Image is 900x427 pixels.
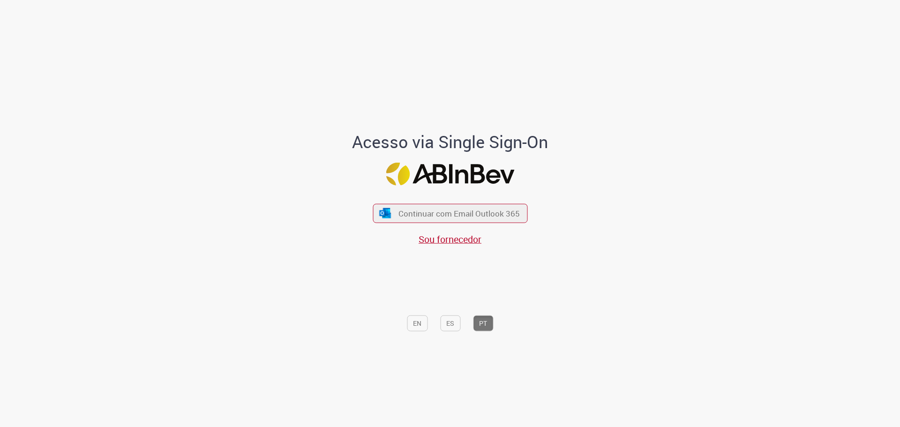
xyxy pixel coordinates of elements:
button: EN [407,315,427,331]
button: ES [440,315,460,331]
button: PT [473,315,493,331]
img: ícone Azure/Microsoft 360 [379,208,392,218]
a: Sou fornecedor [419,233,481,246]
h1: Acesso via Single Sign-On [320,133,580,151]
span: Continuar com Email Outlook 365 [398,208,520,219]
button: ícone Azure/Microsoft 360 Continuar com Email Outlook 365 [373,203,527,223]
img: Logo ABInBev [386,162,514,185]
